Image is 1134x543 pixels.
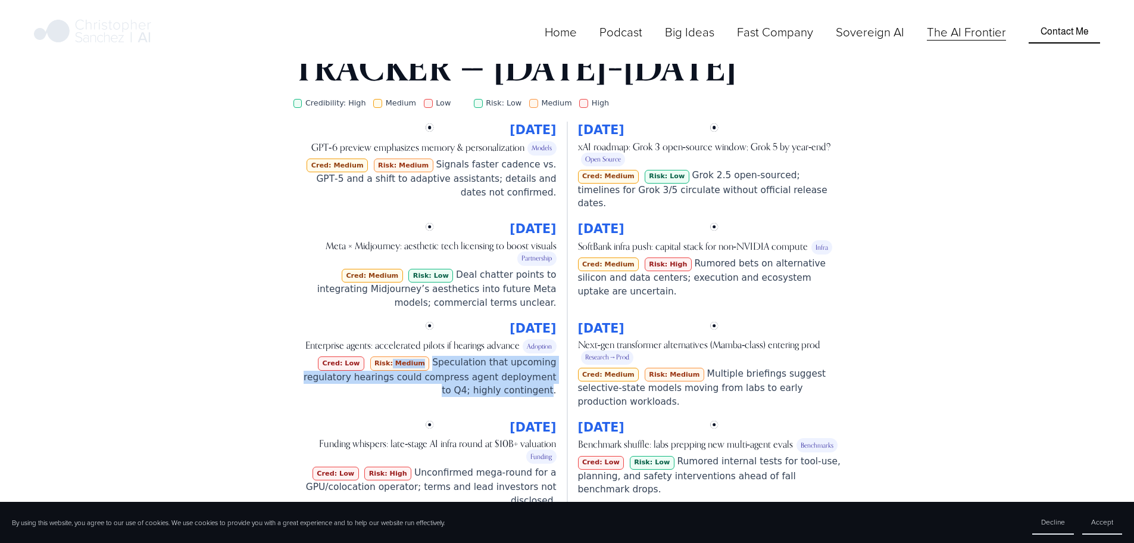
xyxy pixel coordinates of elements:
[307,159,368,172] span: Cred: Medium
[545,22,577,42] a: Home
[578,367,841,408] p: Multiple briefings suggest selective‑state models moving from labs to early production workloads.
[578,257,639,271] span: Cred: Medium
[293,7,841,88] h3: SPECULATION & RUMOR TRACKER — [DATE]–[DATE]
[12,518,445,528] p: By using this website, you agree to our use of cookies. We use cookies to provide you with a grea...
[581,350,633,365] span: Research→Prod
[293,356,557,397] p: Speculation that upcoming regulatory hearings could compress agent deployment to Q4; highly conti...
[1091,517,1113,527] span: Accept
[527,141,556,156] span: Models
[578,169,841,210] p: Grok 2.5 open‑sourced; timelines for Grok 3/5 circulate without official release dates.
[1032,510,1074,535] button: Decline
[373,95,416,112] span: Medium
[665,23,714,41] span: Big Ideas
[737,23,813,41] span: Fast Company
[318,356,364,370] span: Cred: Low
[510,221,556,238] time: [DATE]
[578,419,624,436] time: [DATE]
[645,257,692,271] span: Risk: High
[578,368,639,381] span: Cred: Medium
[364,467,411,480] span: Risk: High
[836,22,904,42] a: Sovereign AI
[645,170,689,184] span: Risk: Low
[578,320,624,337] time: [DATE]
[1082,510,1122,535] button: Accept
[293,268,557,309] p: Deal chatter points to integrating Midjourney’s aesthetics into future Meta models; commercial te...
[408,269,453,283] span: Risk: Low
[645,368,704,381] span: Risk: Medium
[578,141,841,166] h4: xAI roadmap: Grok 3 open‑source window; Grok 5 by year‑end?
[599,22,642,42] a: Podcast
[1029,20,1099,43] a: Contact Me
[811,240,832,255] span: Infra
[293,438,557,463] h4: Funding whispers: late‑stage AI infra round at $10B+ valuation
[424,95,451,112] span: Low
[374,159,433,172] span: Risk: Medium
[927,22,1006,42] a: The AI Frontier
[630,456,674,470] span: Risk: Low
[578,221,624,238] time: [DATE]
[313,467,359,480] span: Cred: Low
[474,95,522,112] span: Risk: Low
[370,356,430,370] span: Risk: Medium
[293,339,557,353] h4: Enterprise agents: accelerated pilots if hearings advance
[523,339,556,353] span: Adoption
[578,122,624,139] time: [DATE]
[578,339,841,364] h4: Next‑gen transformer alternatives (Mamba‑class) entering prod
[578,438,841,452] h4: Benchmark shuffle: labs prepping new multi‑agent evals
[293,158,557,199] p: Signals faster cadence vs. GPT‑5 and a shift to adaptive assistants; details and dates not confir...
[529,95,572,112] span: Medium
[510,419,556,436] time: [DATE]
[578,456,624,470] span: Cred: Low
[579,95,609,112] span: High
[1041,517,1065,527] span: Decline
[293,141,557,156] h4: GPT‑6 preview emphasizes memory & personalization
[578,455,841,496] p: Rumored internal tests for tool‑use, planning, and safety interventions ahead of fall benchmark d...
[34,17,151,47] img: Christopher Sanchez | AI
[510,320,556,337] time: [DATE]
[665,22,714,42] a: folder dropdown
[578,170,639,184] span: Cred: Medium
[293,466,557,507] p: Unconfirmed mega‑round for a GPU/colocation operator; terms and lead investors not disclosed.
[293,95,366,112] span: Credibility: High
[796,438,838,452] span: Benchmarks
[293,240,557,265] h4: Meta × Midjourney: aesthetic tech licensing to boost visuals
[578,257,841,298] p: Rumored bets on alternative silicon and data centers; execution and ecosystem uptake are uncertain.
[293,95,841,112] div: Legend for credibility and risk
[737,22,813,42] a: folder dropdown
[342,269,403,283] span: Cred: Medium
[526,449,556,464] span: Funding
[581,153,625,167] span: Open Source
[578,240,841,255] h4: SoftBank infra push: capital stack for non‑NVIDIA compute
[289,7,846,518] section: Speculation & Rumor Tracker
[517,252,556,266] span: Partnership
[510,122,556,139] time: [DATE]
